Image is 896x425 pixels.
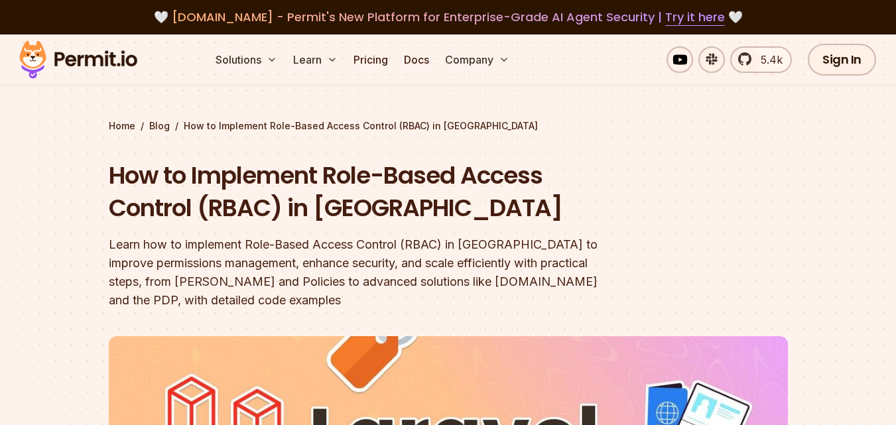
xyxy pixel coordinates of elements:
a: 5.4k [730,46,792,73]
button: Solutions [210,46,283,73]
a: Try it here [665,9,725,26]
h1: How to Implement Role-Based Access Control (RBAC) in [GEOGRAPHIC_DATA] [109,159,618,225]
a: Docs [399,46,434,73]
a: Sign In [808,44,876,76]
div: 🤍 🤍 [32,8,864,27]
div: Learn how to implement Role-Based Access Control (RBAC) in [GEOGRAPHIC_DATA] to improve permissio... [109,235,618,310]
a: Blog [149,119,170,133]
div: / / [109,119,788,133]
img: Permit logo [13,37,143,82]
span: 5.4k [753,52,783,68]
a: Home [109,119,135,133]
span: [DOMAIN_NAME] - Permit's New Platform for Enterprise-Grade AI Agent Security | [172,9,725,25]
button: Learn [288,46,343,73]
a: Pricing [348,46,393,73]
button: Company [440,46,515,73]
